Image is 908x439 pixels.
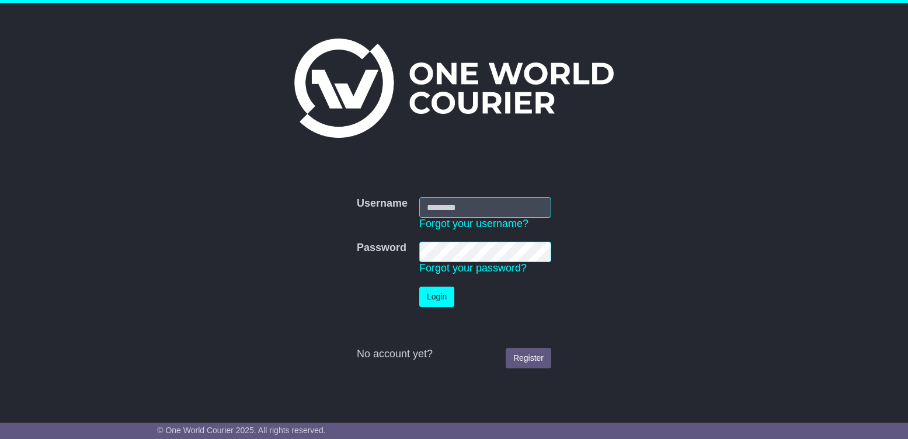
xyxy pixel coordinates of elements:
[357,197,408,210] label: Username
[419,262,527,274] a: Forgot your password?
[294,39,613,138] img: One World
[157,426,326,435] span: © One World Courier 2025. All rights reserved.
[357,242,406,255] label: Password
[419,218,528,229] a: Forgot your username?
[506,348,551,368] a: Register
[419,287,454,307] button: Login
[357,348,551,361] div: No account yet?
